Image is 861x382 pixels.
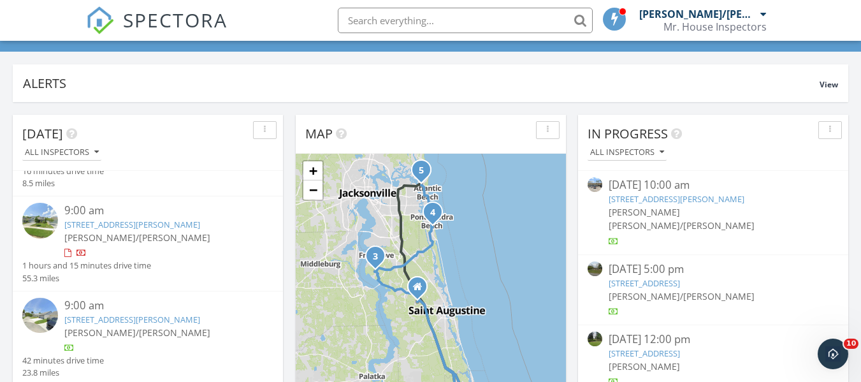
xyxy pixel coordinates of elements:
[86,17,228,44] a: SPECTORA
[64,219,200,230] a: [STREET_ADDRESS][PERSON_NAME]
[22,203,273,284] a: 9:00 am [STREET_ADDRESS][PERSON_NAME] [PERSON_NAME]/[PERSON_NAME] 1 hours and 15 minutes drive ti...
[22,367,104,379] div: 23.8 miles
[588,125,668,142] span: In Progress
[86,6,114,34] img: The Best Home Inspection Software - Spectora
[818,339,848,369] iframe: Intercom live chat
[588,261,602,276] img: streetview
[588,332,602,346] img: streetview
[375,256,383,263] div: 150 Calumet Dr, SAINT JOHNS, FL 32259
[663,20,767,33] div: Mr. House Inspectors
[303,161,322,180] a: Zoom in
[22,203,58,239] img: streetview
[22,298,58,334] img: streetview
[419,166,424,175] i: 5
[820,79,838,90] span: View
[64,327,210,339] span: [PERSON_NAME]/[PERSON_NAME]
[25,148,99,157] div: All Inspectors
[639,8,757,20] div: [PERSON_NAME]/[PERSON_NAME]
[609,348,680,359] a: [STREET_ADDRESS]
[588,144,667,161] button: All Inspectors
[609,277,680,289] a: [STREET_ADDRESS]
[844,339,858,349] span: 10
[609,332,818,348] div: [DATE] 12:00 pm
[22,272,151,284] div: 55.3 miles
[22,177,104,189] div: 8.5 miles
[23,75,820,92] div: Alerts
[64,314,200,325] a: [STREET_ADDRESS][PERSON_NAME]
[22,298,273,379] a: 9:00 am [STREET_ADDRESS][PERSON_NAME] [PERSON_NAME]/[PERSON_NAME] 42 minutes drive time 23.8 miles
[430,209,435,217] i: 4
[338,8,593,33] input: Search everything...
[609,177,818,193] div: [DATE] 10:00 am
[609,360,680,372] span: [PERSON_NAME]
[609,206,680,218] span: [PERSON_NAME]
[64,203,253,219] div: 9:00 am
[22,144,101,161] button: All Inspectors
[588,177,839,248] a: [DATE] 10:00 am [STREET_ADDRESS][PERSON_NAME] [PERSON_NAME][PERSON_NAME]/[PERSON_NAME]
[123,6,228,33] span: SPECTORA
[588,177,602,192] img: streetview
[303,180,322,200] a: Zoom out
[433,212,440,219] div: 2448 Lorraine Ct N, Ponte Vedra Beach, FL 32082
[64,231,210,244] span: [PERSON_NAME]/[PERSON_NAME]
[609,219,755,231] span: [PERSON_NAME]/[PERSON_NAME]
[417,286,425,294] div: 291 Tintamarre Dr., St. Augustine FL 32092
[22,125,63,142] span: [DATE]
[590,148,664,157] div: All Inspectors
[22,165,104,177] div: 16 minutes drive time
[22,355,104,367] div: 42 minutes drive time
[22,260,151,272] div: 1 hours and 15 minutes drive time
[421,170,429,177] div: 1152 Cape Charles Ave, Jacksonville, FL 32233
[609,261,818,277] div: [DATE] 5:00 pm
[305,125,333,142] span: Map
[64,298,253,314] div: 9:00 am
[609,193,744,205] a: [STREET_ADDRESS][PERSON_NAME]
[373,253,378,261] i: 3
[609,290,755,302] span: [PERSON_NAME]/[PERSON_NAME]
[588,261,839,318] a: [DATE] 5:00 pm [STREET_ADDRESS] [PERSON_NAME]/[PERSON_NAME]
